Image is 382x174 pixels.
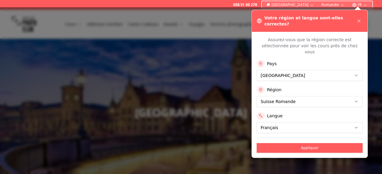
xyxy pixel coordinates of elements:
[267,87,282,93] label: Région
[264,1,317,8] button: [GEOGRAPHIC_DATA]
[267,61,277,67] label: Pays
[257,143,363,153] button: Appliquer
[319,1,347,8] button: Romandie
[233,2,257,7] a: 058 51 00 270
[257,37,363,55] p: Assurez-vous que la région correcte est sélectionnée pour voir les cours près de chez vous
[267,113,283,119] label: Langue
[350,1,370,8] button: FR
[264,15,355,27] h3: Votre région et langue sont-elles correctes?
